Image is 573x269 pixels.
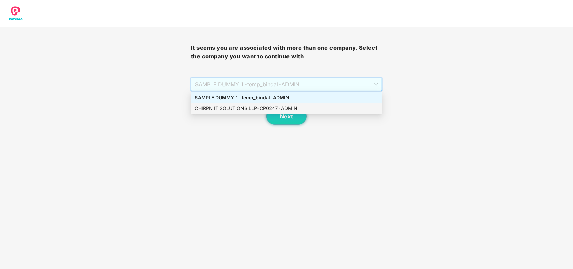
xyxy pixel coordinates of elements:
div: SAMPLE DUMMY 1 - temp_bindal - ADMIN [195,94,378,101]
span: Next [280,113,293,120]
span: SAMPLE DUMMY 1 - temp_bindal - ADMIN [195,78,378,91]
button: Next [266,108,307,125]
div: CHIRPN IT SOLUTIONS LLP - CP0247 - ADMIN [195,105,378,112]
h3: It seems you are associated with more than one company. Select the company you want to continue with [191,44,382,61]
